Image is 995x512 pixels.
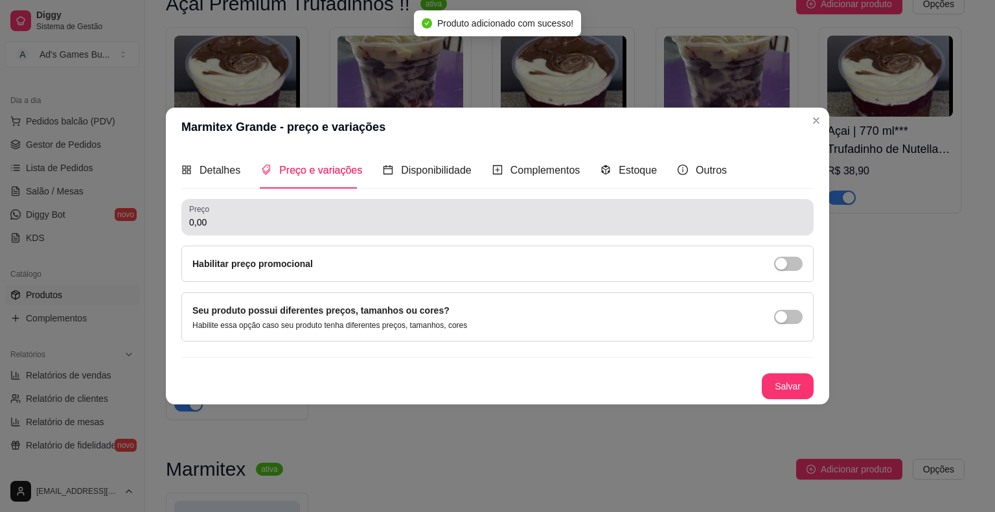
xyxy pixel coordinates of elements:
span: tags [261,165,271,175]
span: Disponibilidade [401,165,472,176]
label: Preço [189,204,214,215]
span: Detalhes [200,165,240,176]
header: Marmitex Grande - preço e variações [166,108,829,146]
span: appstore [181,165,192,175]
span: Preço e variações [279,165,362,176]
label: Habilitar preço promocional [192,259,313,269]
input: Preço [189,216,806,229]
span: plus-square [492,165,503,175]
span: Outros [696,165,727,176]
label: Seu produto possui diferentes preços, tamanhos ou cores? [192,305,450,316]
span: check-circle [422,18,432,29]
button: Close [806,110,827,131]
button: Salvar [762,373,814,399]
span: Estoque [619,165,657,176]
span: calendar [383,165,393,175]
span: code-sandbox [600,165,611,175]
span: Produto adicionado com sucesso! [437,18,573,29]
p: Habilite essa opção caso seu produto tenha diferentes preços, tamanhos, cores [192,320,467,331]
span: Complementos [510,165,580,176]
span: info-circle [678,165,688,175]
